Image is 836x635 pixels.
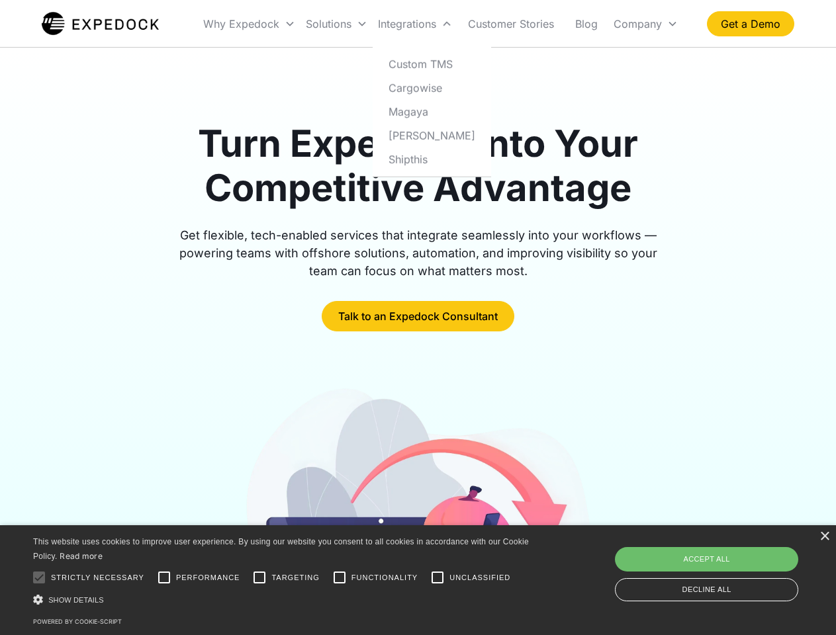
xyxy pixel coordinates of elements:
[565,1,608,46] a: Blog
[176,572,240,583] span: Performance
[271,572,319,583] span: Targeting
[378,123,486,147] a: [PERSON_NAME]
[457,1,565,46] a: Customer Stories
[378,75,486,99] a: Cargowise
[203,17,279,30] div: Why Expedock
[48,596,104,604] span: Show details
[42,11,159,37] a: home
[301,1,373,46] div: Solutions
[707,11,794,36] a: Get a Demo
[164,226,673,280] div: Get flexible, tech-enabled services that integrate seamlessly into your workflows — powering team...
[33,593,534,607] div: Show details
[378,17,436,30] div: Integrations
[198,1,301,46] div: Why Expedock
[164,122,673,210] h1: Turn Expedock Into Your Competitive Advantage
[33,618,122,625] a: Powered by cookie-script
[33,537,529,562] span: This website uses cookies to improve user experience. By using our website you consent to all coo...
[42,11,159,37] img: Expedock Logo
[616,492,836,635] iframe: Chat Widget
[608,1,683,46] div: Company
[351,572,418,583] span: Functionality
[322,301,514,331] a: Talk to an Expedock Consultant
[378,99,486,123] a: Magaya
[51,572,144,583] span: Strictly necessary
[373,46,491,177] nav: Integrations
[60,551,103,561] a: Read more
[306,17,351,30] div: Solutions
[449,572,510,583] span: Unclassified
[378,147,486,171] a: Shipthis
[373,1,457,46] div: Integrations
[614,17,662,30] div: Company
[378,52,486,75] a: Custom TMS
